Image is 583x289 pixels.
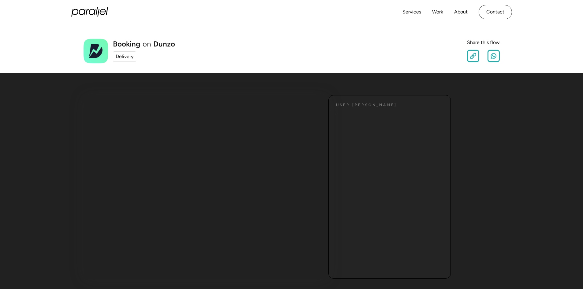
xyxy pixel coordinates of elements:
[402,8,421,17] a: Services
[336,103,397,107] h4: User [PERSON_NAME]
[479,5,512,19] a: Contact
[454,8,468,17] a: About
[113,40,140,48] h1: Booking
[71,7,108,17] a: home
[143,40,151,48] div: on
[116,53,133,60] div: Delivery
[467,39,500,46] div: Share this flow
[153,40,175,48] a: Dunzo
[432,8,443,17] a: Work
[113,51,136,62] a: Delivery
